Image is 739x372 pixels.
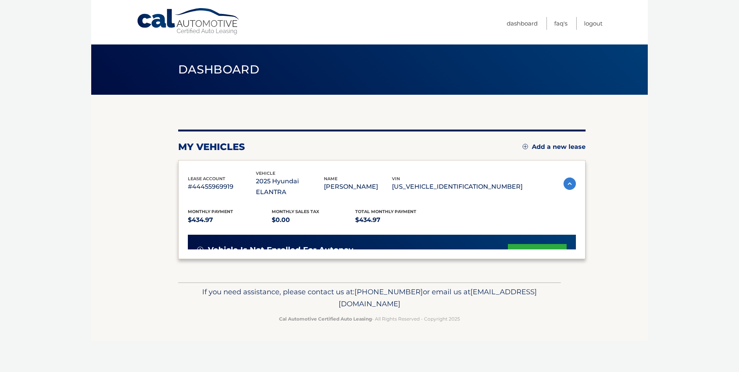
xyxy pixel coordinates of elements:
[178,141,245,153] h2: my vehicles
[392,176,400,181] span: vin
[256,171,275,176] span: vehicle
[272,215,356,225] p: $0.00
[392,181,523,192] p: [US_VEHICLE_IDENTIFICATION_NUMBER]
[355,215,439,225] p: $434.97
[188,176,225,181] span: lease account
[178,62,259,77] span: Dashboard
[188,215,272,225] p: $434.97
[183,315,556,323] p: - All Rights Reserved - Copyright 2025
[508,244,567,264] a: set up autopay
[183,286,556,311] p: If you need assistance, please contact us at: or email us at
[208,245,353,255] span: vehicle is not enrolled for autopay
[188,209,233,214] span: Monthly Payment
[256,176,324,198] p: 2025 Hyundai ELANTRA
[272,209,319,214] span: Monthly sales Tax
[507,17,538,30] a: Dashboard
[197,247,203,253] img: alert-white.svg
[354,287,423,296] span: [PHONE_NUMBER]
[324,176,337,181] span: name
[554,17,567,30] a: FAQ's
[324,181,392,192] p: [PERSON_NAME]
[523,143,586,151] a: Add a new lease
[279,316,372,322] strong: Cal Automotive Certified Auto Leasing
[188,181,256,192] p: #44455969919
[523,144,528,149] img: add.svg
[136,8,241,35] a: Cal Automotive
[564,177,576,190] img: accordion-active.svg
[355,209,416,214] span: Total Monthly Payment
[584,17,603,30] a: Logout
